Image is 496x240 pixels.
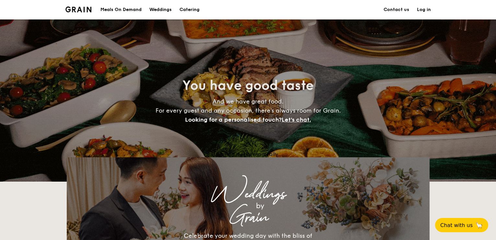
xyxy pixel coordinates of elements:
[475,222,483,229] span: 🦙
[124,188,373,200] div: Weddings
[435,218,488,232] button: Chat with us🦙
[65,6,92,12] img: Grain
[65,6,92,12] a: Logotype
[124,212,373,223] div: Grain
[440,222,473,228] span: Chat with us
[67,151,430,157] div: Loading menus magically...
[282,116,311,123] span: Let's chat.
[148,200,373,212] div: by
